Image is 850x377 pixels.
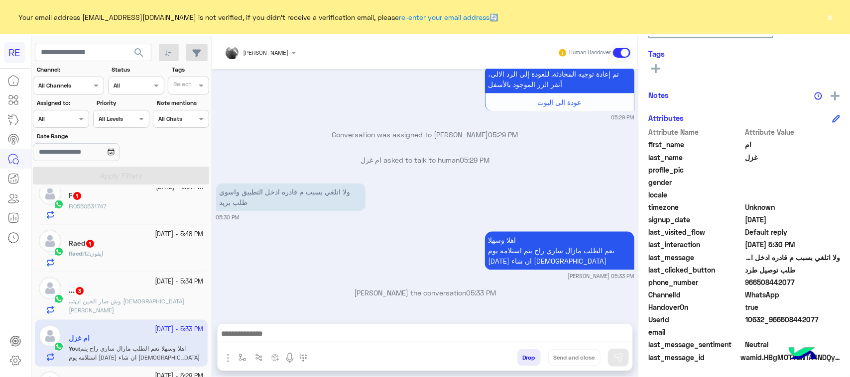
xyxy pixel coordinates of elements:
[243,49,289,56] span: [PERSON_NAME]
[155,230,204,239] small: [DATE] - 5:48 PM
[39,277,61,299] img: defaultAdmin.png
[133,47,145,59] span: search
[745,339,841,350] span: 0
[69,297,73,305] span: ...
[745,227,841,237] span: Default reply
[785,337,820,372] img: hulul-logo.png
[745,139,841,150] span: ام
[69,297,184,314] span: وش صار الحين ان شالله يشتغل
[97,98,148,107] label: Priority
[216,155,634,165] p: ام غزل asked to talk to human
[648,339,743,350] span: last_message_sentiment
[648,49,840,58] h6: Tags
[39,183,61,205] img: defaultAdmin.png
[172,65,208,74] label: Tags
[648,314,743,325] span: UserId
[745,127,841,137] span: Attribute Value
[648,91,669,99] h6: Notes
[4,42,25,63] div: RE
[745,252,841,263] span: ولا اتلغي بسبب م قادره ادخل التطبيق واسوي طلب بريد
[648,302,743,312] span: HandoverOn
[648,227,743,237] span: last_visited_flow
[648,239,743,250] span: last_interaction
[69,286,85,295] h5: ...
[648,277,743,287] span: phone_number
[648,139,743,150] span: first_name
[745,177,841,188] span: null
[284,352,296,364] img: send voice note
[745,265,841,275] span: طلب توصيل طرد
[569,49,611,57] small: Human Handover
[54,294,64,304] img: WhatsApp
[86,240,94,248] span: 1
[745,314,841,325] span: 10632_966508442077
[648,177,743,188] span: gender
[157,98,208,107] label: Note mentions
[37,65,103,74] label: Channel:
[69,191,82,200] h5: F
[39,230,61,252] img: defaultAdmin.png
[84,250,103,257] span: ايفون12
[54,199,64,209] img: WhatsApp
[814,92,822,100] img: notes
[745,214,841,225] span: 2025-05-09T17:50:22.791Z
[485,231,634,270] p: 3/10/2025, 5:33 PM
[235,349,251,366] button: select flow
[69,297,75,305] b: :
[648,352,738,363] span: last_message_id
[648,189,743,200] span: locale
[466,288,496,297] span: 05:33 PM
[216,287,634,298] p: [PERSON_NAME] the conversation
[155,277,204,286] small: [DATE] - 5:34 PM
[648,152,743,163] span: last_name
[460,156,489,164] span: 05:29 PM
[485,65,634,93] p: 3/10/2025, 5:29 PM
[76,287,84,295] span: 3
[648,127,743,137] span: Attribute Name
[69,202,72,210] span: F
[239,354,246,362] img: select flow
[538,98,582,106] span: عودة الى البوت
[568,272,634,280] small: [PERSON_NAME] 05:33 PM
[745,239,841,250] span: 2025-10-03T14:30:15.979Z
[172,80,191,91] div: Select
[69,202,73,210] b: :
[54,247,64,257] img: WhatsApp
[825,12,835,22] button: ×
[251,349,267,366] button: Trigger scenario
[488,130,518,139] span: 05:29 PM
[216,213,240,221] small: 05:30 PM
[648,289,743,300] span: ChannelId
[69,250,82,257] span: Raed
[745,152,841,163] span: غزل
[745,327,841,337] span: null
[740,352,840,363] span: wamid.HBgMOTY2NTA4NDQyMDc3FQIAEhgUMkE5NzhBQTY4MjRCMzVFMjk3RkQA
[548,349,601,366] button: Send and close
[648,165,743,175] span: profile_pic
[73,192,81,200] span: 1
[648,327,743,337] span: email
[267,349,284,366] button: create order
[745,289,841,300] span: 2
[271,354,279,362] img: create order
[648,265,743,275] span: last_clicked_button
[299,354,307,362] img: make a call
[112,65,163,74] label: Status
[222,352,234,364] img: send attachment
[19,12,498,22] span: Your email address [EMAIL_ADDRESS][DOMAIN_NAME] is not verified, if you didn't receive a verifica...
[69,250,84,257] b: :
[255,354,263,362] img: Trigger scenario
[517,349,541,366] button: Drop
[69,239,95,248] h5: Raed
[648,113,684,122] h6: Attributes
[399,13,490,21] a: re-enter your email address
[216,129,634,140] p: Conversation was assigned to [PERSON_NAME]
[648,202,743,212] span: timezone
[745,202,841,212] span: Unknown
[37,132,148,141] label: Date Range
[33,167,209,185] button: Apply Filters
[37,98,88,107] label: Assigned to:
[831,92,840,100] img: add
[745,302,841,312] span: true
[648,214,743,225] span: signup_date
